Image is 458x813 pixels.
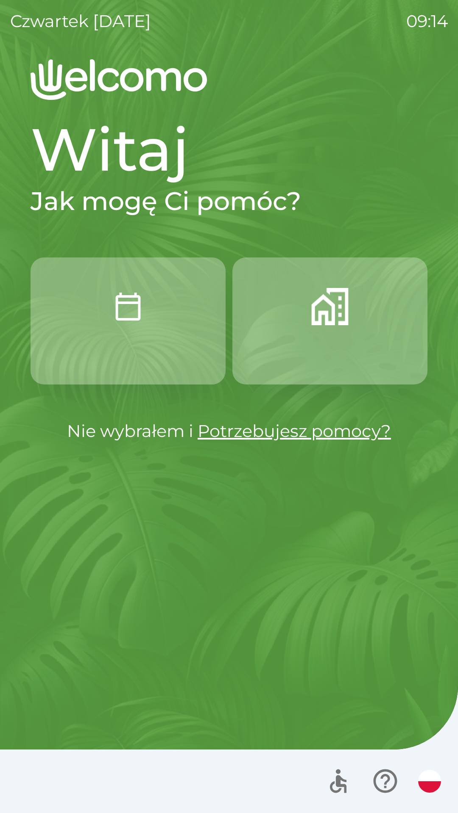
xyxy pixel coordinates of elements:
[31,418,427,444] p: Nie wybrałem i
[406,8,448,34] p: 09:14
[31,59,427,100] img: Logo
[10,8,151,34] p: czwartek [DATE]
[418,770,441,793] img: pl flag
[109,288,147,325] img: 5e2e28c1-c202-46ef-a5d1-e3942d4b9552.png
[198,420,391,441] a: Potrzebujesz pomocy?
[31,185,427,217] h2: Jak mogę Ci pomóc?
[311,288,349,325] img: b27049de-0b2f-40e4-9c03-fd08ed06dc8a.png
[31,113,427,185] h1: Witaj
